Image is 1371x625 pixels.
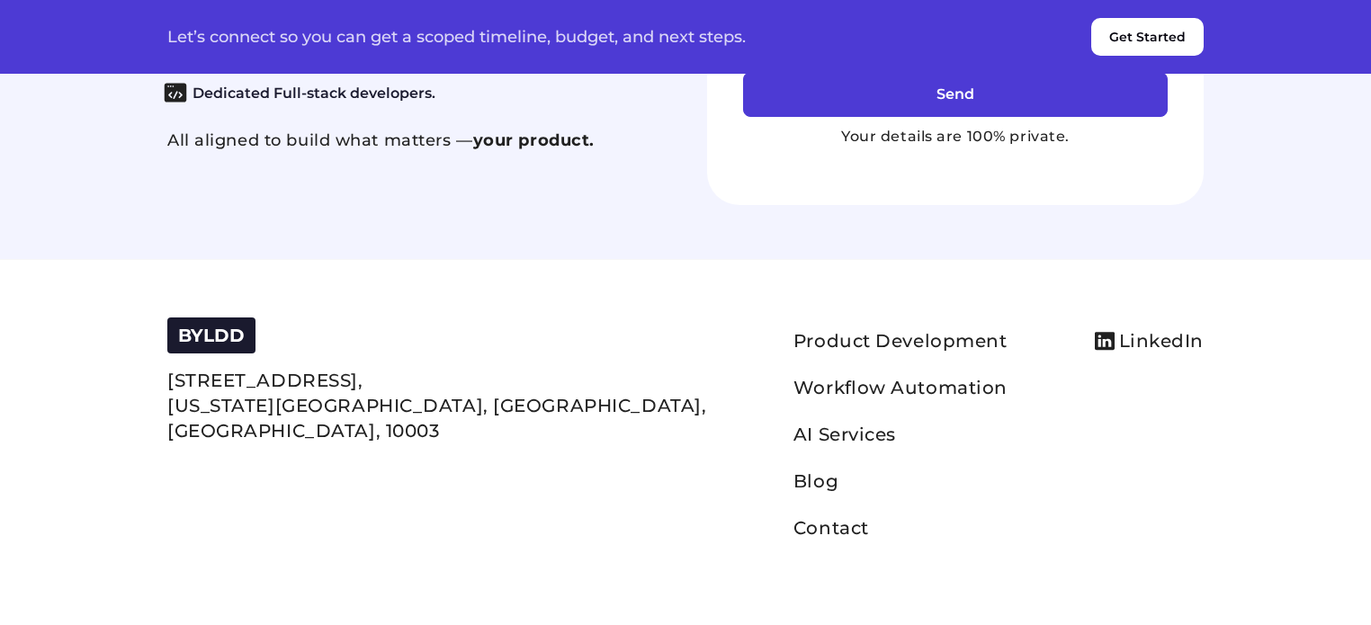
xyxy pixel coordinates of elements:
span: BYLDD [178,325,245,346]
button: Get Started [1091,18,1204,56]
img: linkdin [1095,332,1115,351]
strong: your product. [473,130,595,150]
p: Your details are 100% private. [743,126,1168,147]
a: Blog [793,470,838,492]
a: Workflow Automation [793,377,1008,398]
button: Send [743,72,1168,117]
p: Let’s connect so you can get a scoped timeline, budget, and next steps. [167,28,746,46]
a: BYLDD [178,328,245,345]
p: All aligned to build what matters — [167,129,664,151]
a: Contact [793,517,869,539]
p: [STREET_ADDRESS], [US_STATE][GEOGRAPHIC_DATA], [GEOGRAPHIC_DATA], [GEOGRAPHIC_DATA], 10003 [167,368,706,443]
li: Dedicated Full-stack developers. [158,80,655,105]
a: Product Development [793,330,1008,352]
a: AI Services [793,424,896,445]
a: LinkedIn [1095,325,1204,357]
